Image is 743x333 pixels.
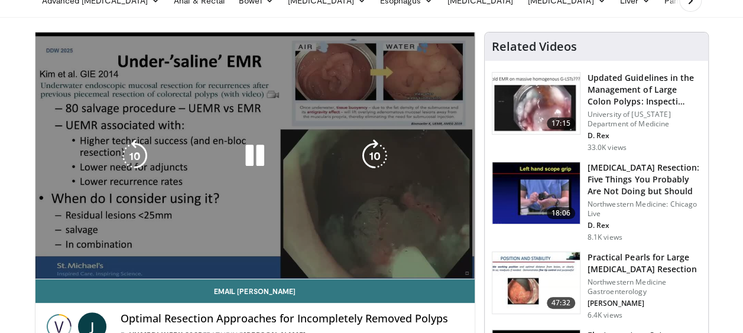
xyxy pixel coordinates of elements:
[121,312,465,325] h4: Optimal Resection Approaches for Incompletely Removed Polyps
[492,252,701,320] a: 47:32 Practical Pearls for Large [MEDICAL_DATA] Resection Northwestern Medicine Gastroenterology ...
[588,72,701,107] h3: Updated Guidelines in the Management of Large Colon Polyps: Inspecti…
[35,32,475,279] video-js: Video Player
[547,117,575,129] span: 17:15
[588,162,701,197] h3: [MEDICAL_DATA] Resection: Five Things You Probably Are Not Doing but Should
[492,40,577,54] h4: Related Videos
[588,233,622,242] p: 8.1K views
[492,162,580,224] img: 264924ef-8041-41fd-95c4-78b943f1e5b5.150x105_q85_crop-smart_upscale.jpg
[588,221,701,230] p: D. Rex
[492,73,580,134] img: dfcfcb0d-b871-4e1a-9f0c-9f64970f7dd8.150x105_q85_crop-smart_upscale.jpg
[588,299,701,308] p: [PERSON_NAME]
[492,162,701,242] a: 18:06 [MEDICAL_DATA] Resection: Five Things You Probably Are Not Doing but Should Northwestern Me...
[588,200,701,218] p: Northwestern Medicine: Chicago Live
[588,311,622,320] p: 6.4K views
[588,277,701,296] p: Northwestern Medicine Gastroenterology
[588,143,627,152] p: 33.0K views
[35,279,475,303] a: Email [PERSON_NAME]
[492,72,701,152] a: 17:15 Updated Guidelines in the Management of Large Colon Polyps: Inspecti… University of [US_STA...
[547,207,575,219] span: 18:06
[547,297,575,309] span: 47:32
[588,110,701,129] p: University of [US_STATE] Department of Medicine
[588,252,701,275] h3: Practical Pearls for Large [MEDICAL_DATA] Resection
[492,252,580,314] img: 0daeedfc-011e-4156-8487-34fa55861f89.150x105_q85_crop-smart_upscale.jpg
[588,131,701,141] p: D. Rex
